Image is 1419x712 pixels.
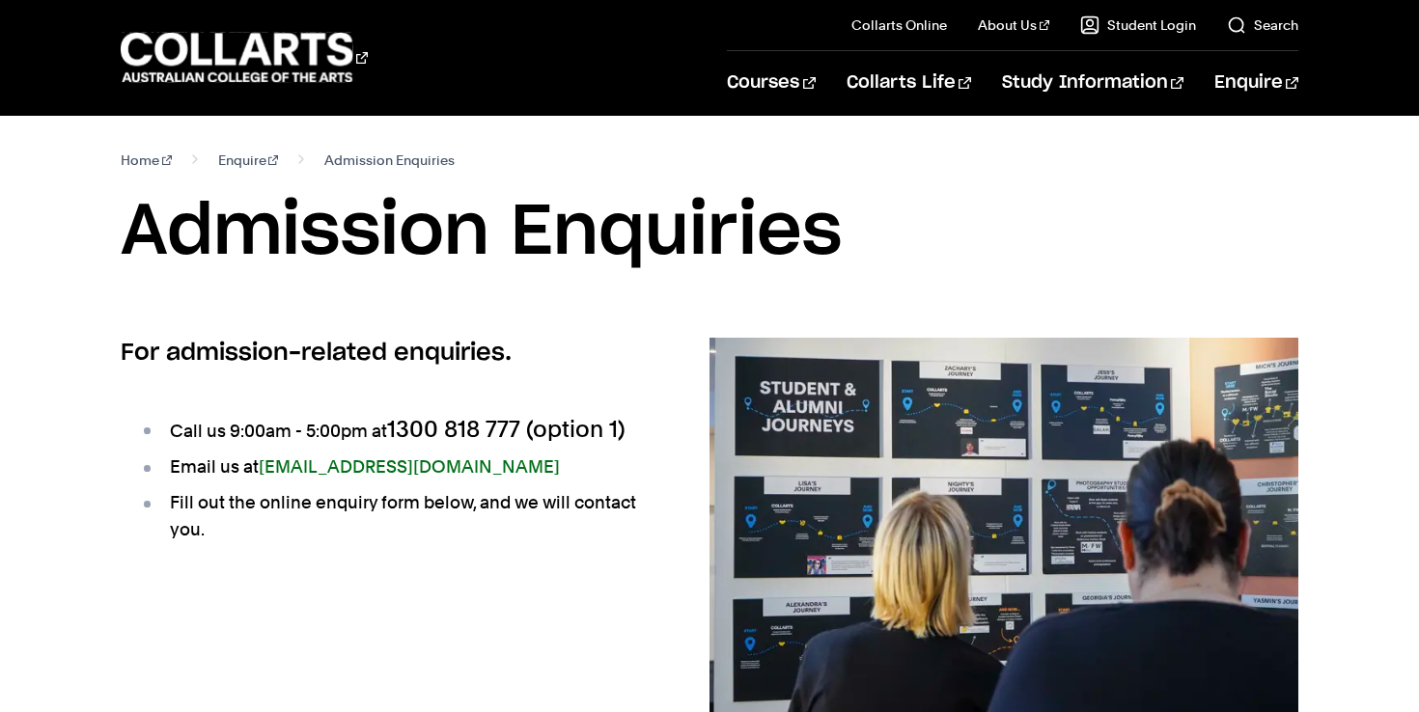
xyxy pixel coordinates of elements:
[978,15,1049,35] a: About Us
[140,489,648,543] li: Fill out the online enquiry form below, and we will contact you.
[1214,51,1298,115] a: Enquire
[851,15,947,35] a: Collarts Online
[727,51,815,115] a: Courses
[121,30,368,85] div: Go to homepage
[140,416,648,445] li: Call us 9:00am - 5:00pm at
[387,415,626,443] span: 1300 818 777 (option 1)
[1227,15,1298,35] a: Search
[847,51,971,115] a: Collarts Life
[218,147,279,174] a: Enquire
[1080,15,1196,35] a: Student Login
[140,453,648,480] li: Email us at
[259,456,560,477] a: [EMAIL_ADDRESS][DOMAIN_NAME]
[121,189,1298,276] h1: Admission Enquiries
[1002,51,1183,115] a: Study Information
[121,338,648,369] h2: For admission-related enquiries.
[121,147,172,174] a: Home
[324,147,455,174] span: Admission Enquiries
